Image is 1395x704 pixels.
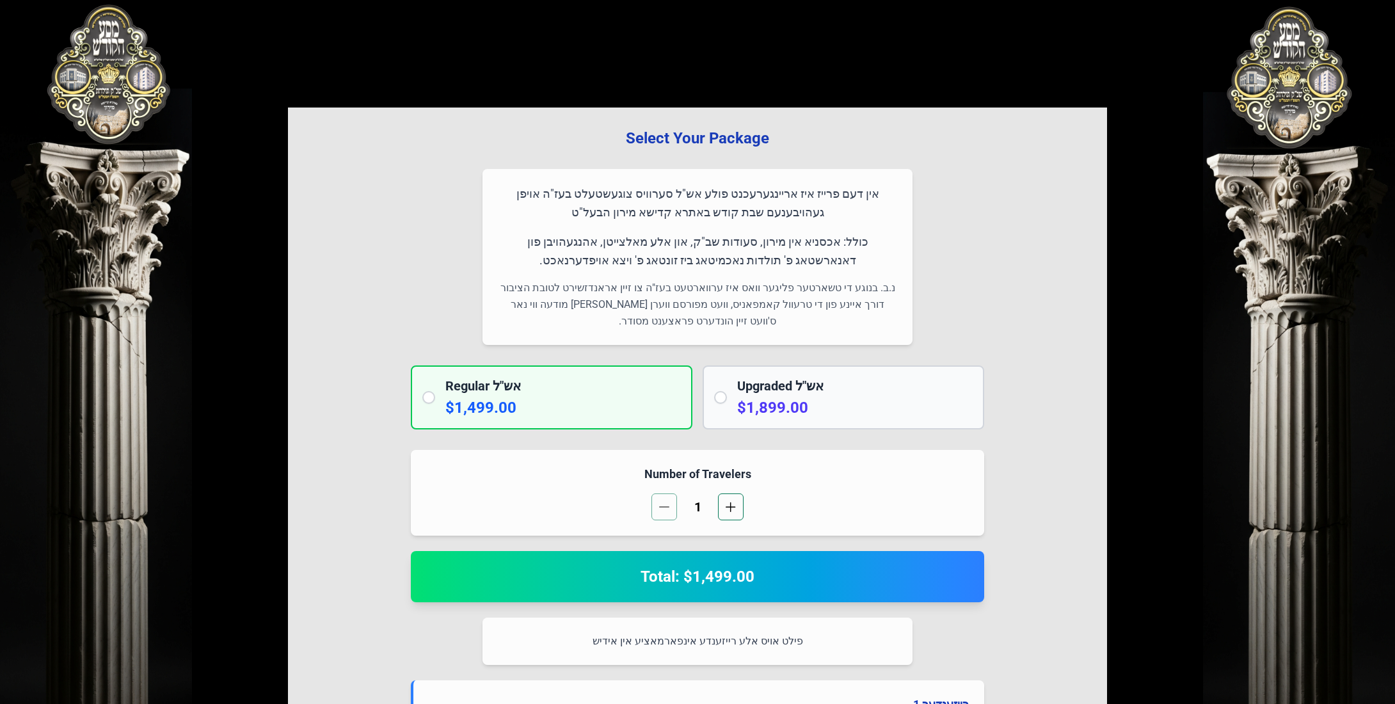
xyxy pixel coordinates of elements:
[445,377,681,395] h2: Regular אש"ל
[445,397,681,418] p: $1,499.00
[426,465,969,483] h4: Number of Travelers
[498,633,897,650] p: פילט אויס אלע רייזענדע אינפארמאציע אין אידיש
[737,397,973,418] p: $1,899.00
[498,280,897,330] p: נ.ב. בנוגע די טשארטער פליגער וואס איז ערווארטעט בעז"ה צו זיין אראנדזשירט לטובת הציבור דורך איינע ...
[426,566,969,587] h2: Total: $1,499.00
[682,498,713,516] span: 1
[737,377,973,395] h2: Upgraded אש"ל
[498,232,897,270] p: כולל: אכסניא אין מירון, סעודות שב"ק, און אלע מאלצייטן, אהנגעהויבן פון דאנארשטאג פ' תולדות נאכמיטא...
[308,128,1087,148] h3: Select Your Package
[498,184,897,222] p: אין דעם פרייז איז אריינגערעכנט פולע אש"ל סערוויס צוגעשטעלט בעז"ה אויפן געהויבענעם שבת קודש באתרא ...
